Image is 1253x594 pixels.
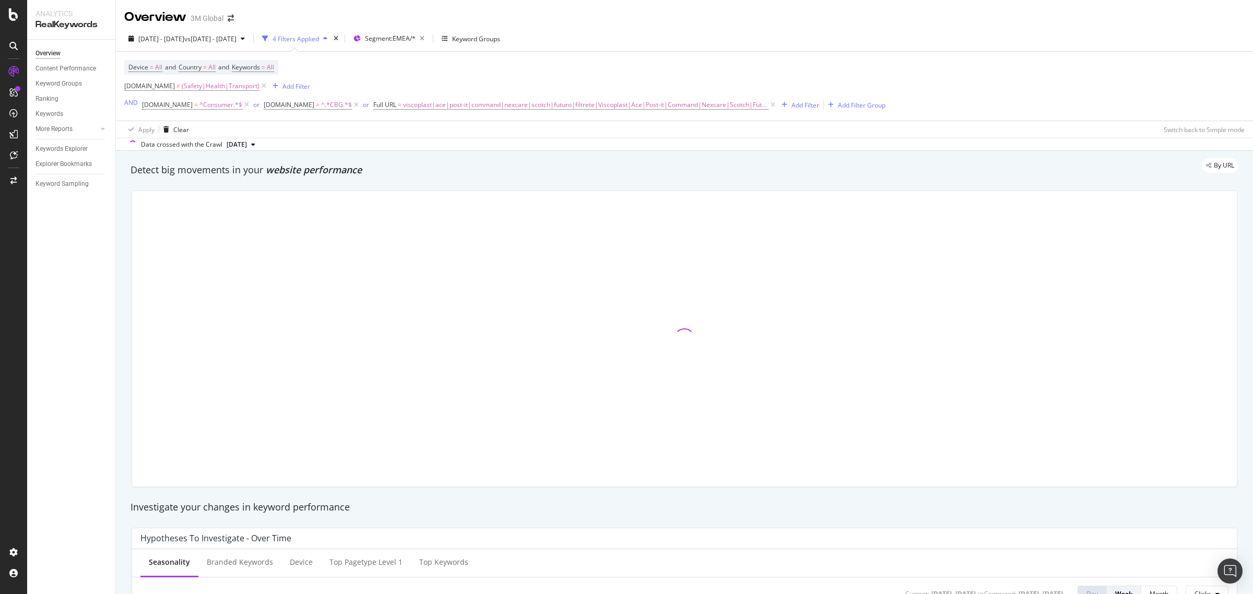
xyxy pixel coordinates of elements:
[138,125,155,134] div: Apply
[176,81,180,90] span: ≠
[777,99,819,111] button: Add Filter
[36,19,107,31] div: RealKeywords
[403,98,769,112] span: viscoplast|ace|post-it|command|nexcare|scotch|futuro|filtrete|Viscoplast|Ace|Post-it|Command|Nexc...
[1217,559,1243,584] div: Open Intercom Messenger
[222,138,259,151] button: [DATE]
[138,34,184,43] span: [DATE] - [DATE]
[191,13,223,23] div: 3M Global
[36,179,108,189] a: Keyword Sampling
[365,34,416,43] span: Segment: EMEA/*
[232,63,260,72] span: Keywords
[349,30,429,47] button: Segment:EMEA/*
[36,48,61,59] div: Overview
[36,144,108,155] a: Keywords Explorer
[36,78,82,89] div: Keyword Groups
[36,63,108,74] a: Content Performance
[124,30,249,47] button: [DATE] - [DATE]vs[DATE] - [DATE]
[290,557,313,567] div: Device
[207,557,273,567] div: Branded Keywords
[438,30,504,47] button: Keyword Groups
[184,34,237,43] span: vs [DATE] - [DATE]
[316,100,320,109] span: =
[228,15,234,22] div: arrow-right-arrow-left
[208,60,216,75] span: All
[124,121,155,138] button: Apply
[140,533,291,543] div: Hypotheses to Investigate - Over Time
[838,101,885,110] div: Add Filter Group
[36,144,88,155] div: Keywords Explorer
[329,557,403,567] div: Top pagetype Level 1
[179,63,202,72] span: Country
[36,78,108,89] a: Keyword Groups
[36,124,73,135] div: More Reports
[264,100,314,109] span: [DOMAIN_NAME]
[203,63,207,72] span: =
[131,501,1238,514] div: Investigate your changes in keyword performance
[452,34,500,43] div: Keyword Groups
[262,63,265,72] span: =
[159,121,189,138] button: Clear
[36,93,58,104] div: Ranking
[142,100,193,109] span: [DOMAIN_NAME]
[253,100,259,109] div: or
[155,60,162,75] span: All
[332,33,340,44] div: times
[273,34,319,43] div: 4 Filters Applied
[398,100,401,109] span: =
[124,81,175,90] span: [DOMAIN_NAME]
[36,179,89,189] div: Keyword Sampling
[199,98,242,112] span: ^Consumer.*$
[268,80,310,92] button: Add Filter
[824,99,885,111] button: Add Filter Group
[173,125,189,134] div: Clear
[218,63,229,72] span: and
[128,63,148,72] span: Device
[165,63,176,72] span: and
[36,159,108,170] a: Explorer Bookmarks
[36,124,98,135] a: More Reports
[36,109,108,120] a: Keywords
[227,140,247,149] span: 2025 Aug. 24th
[124,98,138,108] button: AND
[36,63,96,74] div: Content Performance
[1160,121,1245,138] button: Switch back to Simple mode
[267,60,274,75] span: All
[36,93,108,104] a: Ranking
[36,159,92,170] div: Explorer Bookmarks
[124,98,138,107] div: AND
[36,8,107,19] div: Analytics
[258,30,332,47] button: 4 Filters Applied
[1164,125,1245,134] div: Switch back to Simple mode
[791,101,819,110] div: Add Filter
[363,100,369,110] button: or
[36,109,63,120] div: Keywords
[182,79,259,93] span: (Safety|Health|Transport)
[194,100,198,109] span: =
[419,557,468,567] div: Top Keywords
[363,100,369,109] div: or
[373,100,396,109] span: Full URL
[124,8,186,26] div: Overview
[253,100,259,110] button: or
[1214,162,1234,169] span: By URL
[1202,158,1238,173] div: legacy label
[150,63,153,72] span: =
[282,82,310,91] div: Add Filter
[149,557,190,567] div: Seasonality
[36,48,108,59] a: Overview
[141,140,222,149] div: Data crossed with the Crawl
